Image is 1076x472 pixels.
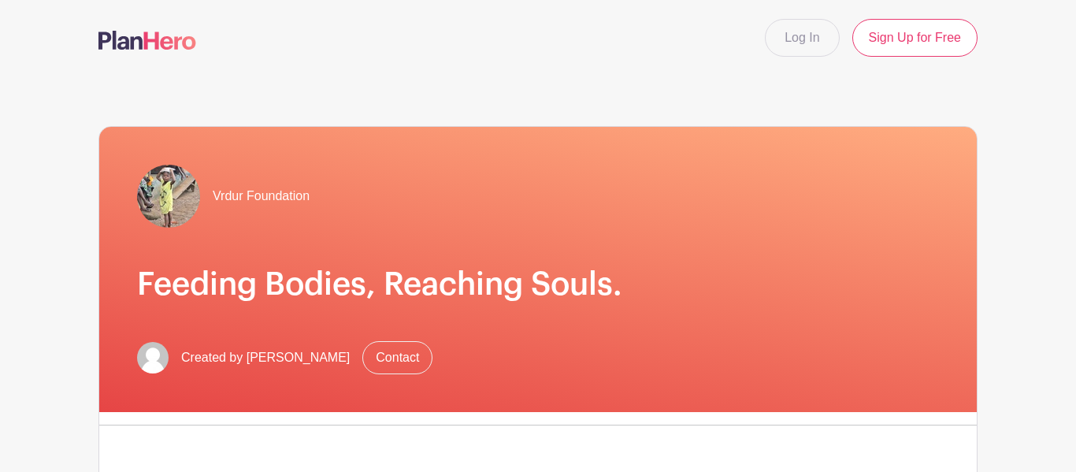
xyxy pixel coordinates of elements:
a: Sign Up for Free [852,19,978,57]
a: Log In [765,19,839,57]
h1: Feeding Bodies, Reaching Souls. [137,266,939,303]
span: Vrdur Foundation [213,187,310,206]
a: Contact [362,341,432,374]
span: Created by [PERSON_NAME] [181,348,350,367]
img: logo-507f7623f17ff9eddc593b1ce0a138ce2505c220e1c5a4e2b4648c50719b7d32.svg [98,31,196,50]
img: IMG_4881.jpeg [137,165,200,228]
img: default-ce2991bfa6775e67f084385cd625a349d9dcbb7a52a09fb2fda1e96e2d18dcdb.png [137,342,169,374]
